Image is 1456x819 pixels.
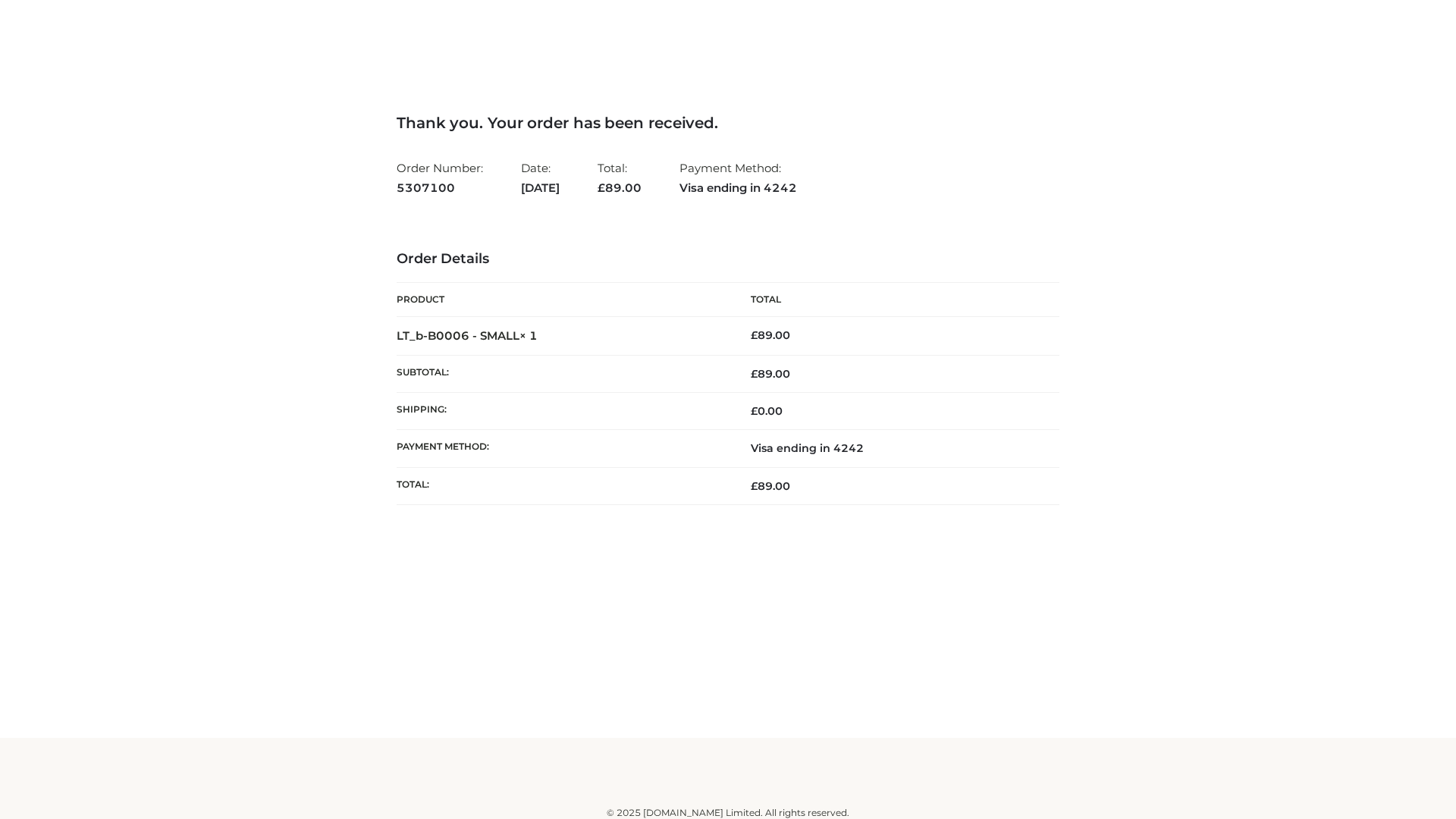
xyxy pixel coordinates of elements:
span: £ [751,479,758,493]
span: £ [598,180,605,195]
h3: Thank you. Your order has been received. [397,114,1059,132]
strong: × 1 [519,328,538,343]
h3: Order Details [397,251,1059,268]
strong: 5307100 [397,178,483,198]
th: Product [397,283,728,317]
span: 89.00 [751,367,790,381]
span: 89.00 [598,180,642,195]
th: Subtotal: [397,355,728,392]
bdi: 89.00 [751,328,790,342]
th: Payment method: [397,430,728,467]
span: 89.00 [751,479,790,493]
span: £ [751,367,758,381]
span: £ [751,328,758,342]
th: Total: [397,467,728,504]
strong: Visa ending in 4242 [679,178,797,198]
td: Visa ending in 4242 [728,430,1059,467]
li: Date: [521,155,560,201]
li: Payment Method: [679,155,797,201]
bdi: 0.00 [751,404,783,418]
th: Total [728,283,1059,317]
th: Shipping: [397,393,728,430]
strong: LT_b-B0006 - SMALL [397,328,538,343]
strong: [DATE] [521,178,560,198]
li: Total: [598,155,642,201]
span: £ [751,404,758,418]
li: Order Number: [397,155,483,201]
